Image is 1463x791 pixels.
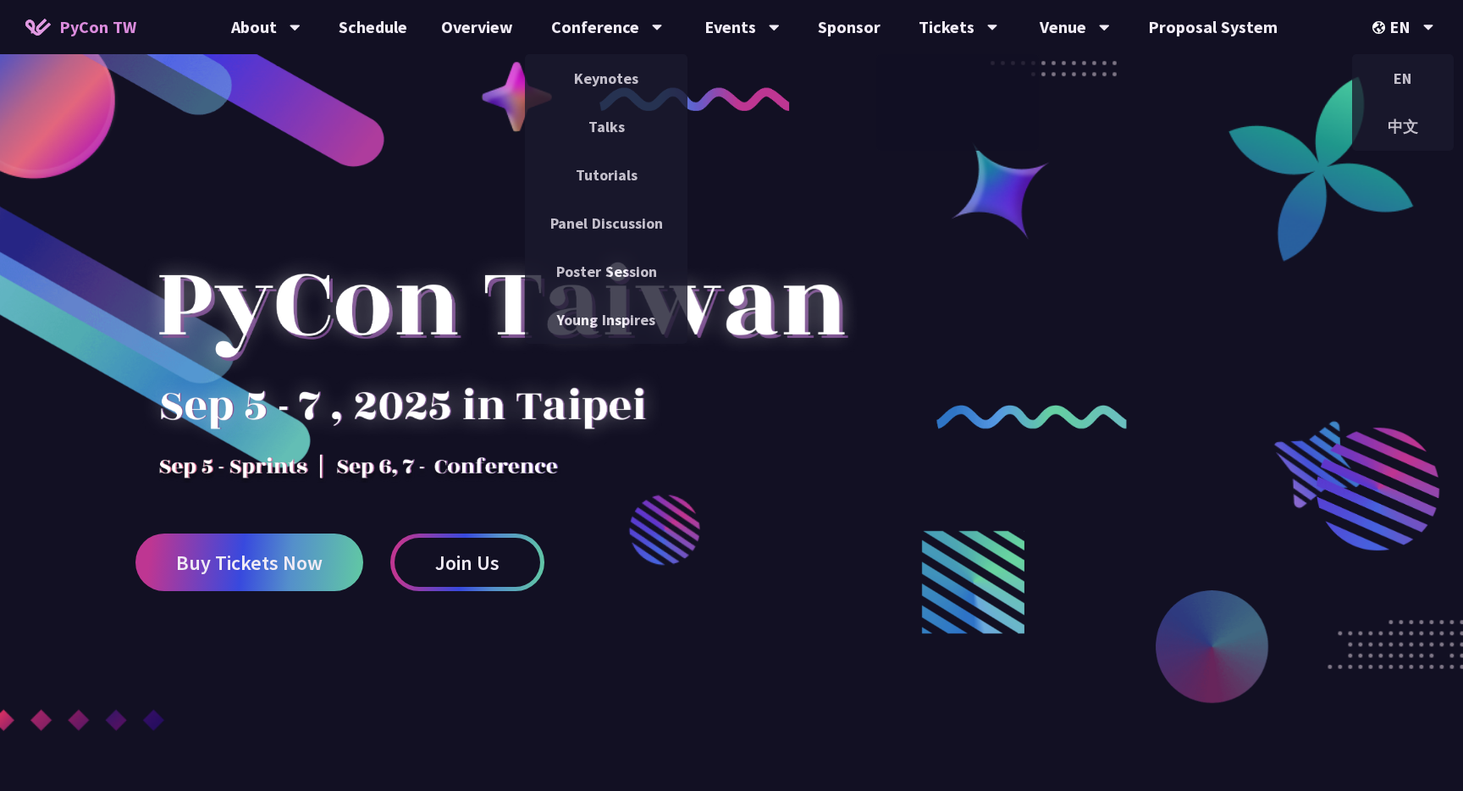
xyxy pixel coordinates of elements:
span: Join Us [435,552,500,573]
a: Young Inspires [525,300,687,340]
img: Locale Icon [1372,21,1389,34]
span: Buy Tickets Now [176,552,323,573]
div: EN [1352,58,1454,98]
a: Panel Discussion [525,203,687,243]
img: Home icon of PyCon TW 2025 [25,19,51,36]
img: curly-1.ebdbada.png [599,87,790,111]
a: Buy Tickets Now [135,534,363,591]
a: Talks [525,107,687,147]
div: 中文 [1352,107,1454,147]
a: PyCon TW [8,6,153,48]
a: Keynotes [525,58,687,98]
a: Join Us [390,534,544,591]
a: Tutorials [525,155,687,195]
a: Poster Session [525,252,687,291]
img: curly-2.e802c9f.png [936,405,1127,429]
span: PyCon TW [59,14,136,40]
